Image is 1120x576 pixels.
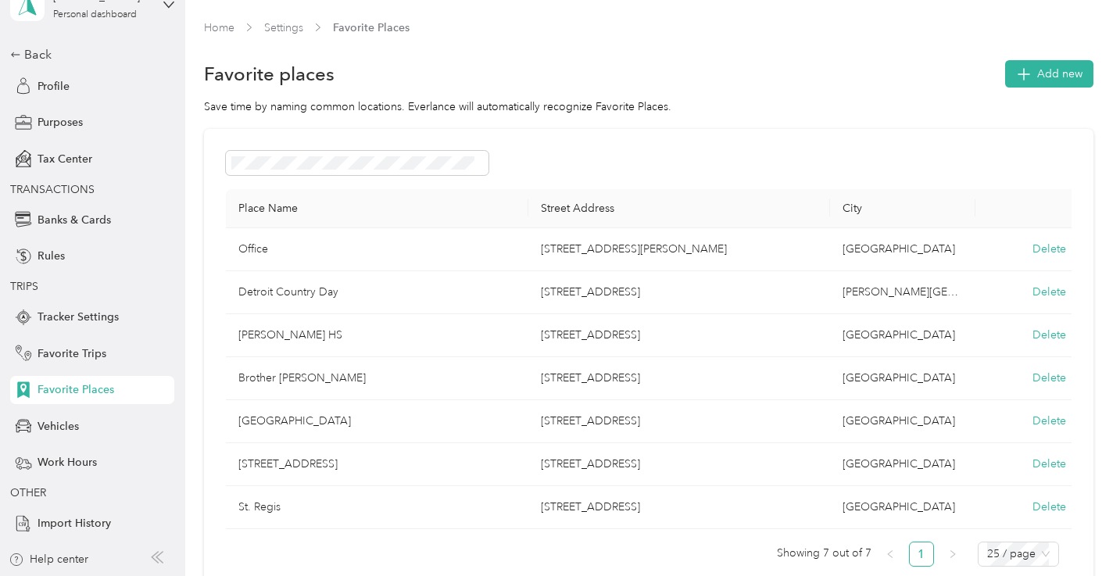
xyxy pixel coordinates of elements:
[1032,370,1066,386] button: Delete
[1037,66,1082,82] span: Add new
[53,10,137,20] div: Personal dashboard
[226,189,528,228] th: Place Name
[830,228,975,271] td: Bloomfield Hills
[909,542,934,567] li: 1
[528,486,830,529] td: 3691 Lincoln Drive
[264,21,303,34] a: Settings
[226,443,528,486] td: 3505 Middlebury Lane, Bloomfield Hills
[830,357,975,400] td: Bloomfield Hills
[38,309,119,325] span: Tracker Settings
[878,542,903,567] button: left
[38,248,65,264] span: Rules
[38,381,114,398] span: Favorite Places
[10,486,46,499] span: OTHER
[940,542,965,567] button: right
[38,418,79,435] span: Vehicles
[830,400,975,443] td: Bloomfield Hills
[948,549,957,559] span: right
[38,454,97,470] span: Work Hours
[987,542,1050,566] span: 25 / page
[528,228,830,271] td: 2622 Brady Drive
[10,183,95,196] span: TRANSACTIONS
[528,400,830,443] td: 1099 Lone Pine Road
[978,542,1059,567] div: Page Size
[9,551,88,567] button: Help center
[830,271,975,314] td: Beverly Hills
[830,189,975,228] th: City
[226,271,528,314] td: Detroit Country Day
[830,314,975,357] td: Bloomfield Hills
[1032,413,1066,429] button: Delete
[10,280,38,293] span: TRIPS
[940,542,965,567] li: Next Page
[10,45,166,64] div: Back
[528,357,830,400] td: 7101 Lahser Road
[38,345,106,362] span: Favorite Trips
[204,66,335,82] h1: Favorite places
[528,443,830,486] td: 3505 Middlebury Lane
[38,114,83,131] span: Purposes
[1032,284,1066,300] button: Delete
[910,542,933,566] a: 1
[226,228,528,271] td: Office
[830,486,975,529] td: Bloomfield Hills
[226,486,528,529] td: St. Regis
[777,542,871,565] span: Showing 7 out of 7
[204,98,1093,115] div: Save time by naming common locations. Everlance will automatically recognize Favorite Places.
[1032,241,1066,257] button: Delete
[226,357,528,400] td: Brother Rice HS
[1032,456,1066,472] button: Delete
[226,314,528,357] td: Marian HS
[528,271,830,314] td: 22305 West 13 Mile Road
[1032,488,1120,576] iframe: Everlance-gr Chat Button Frame
[38,78,70,95] span: Profile
[886,549,895,559] span: left
[878,542,903,567] li: Previous Page
[38,212,111,228] span: Banks & Cards
[38,515,111,531] span: Import History
[226,400,528,443] td: Bloomfield Hills Library
[1005,60,1093,88] button: Add new
[1032,327,1066,343] button: Delete
[38,151,92,167] span: Tax Center
[528,189,830,228] th: Street Address
[830,443,975,486] td: Bloomfield Hills
[204,21,234,34] a: Home
[528,314,830,357] td: 7225 Lahser Road
[333,20,410,36] span: Favorite Places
